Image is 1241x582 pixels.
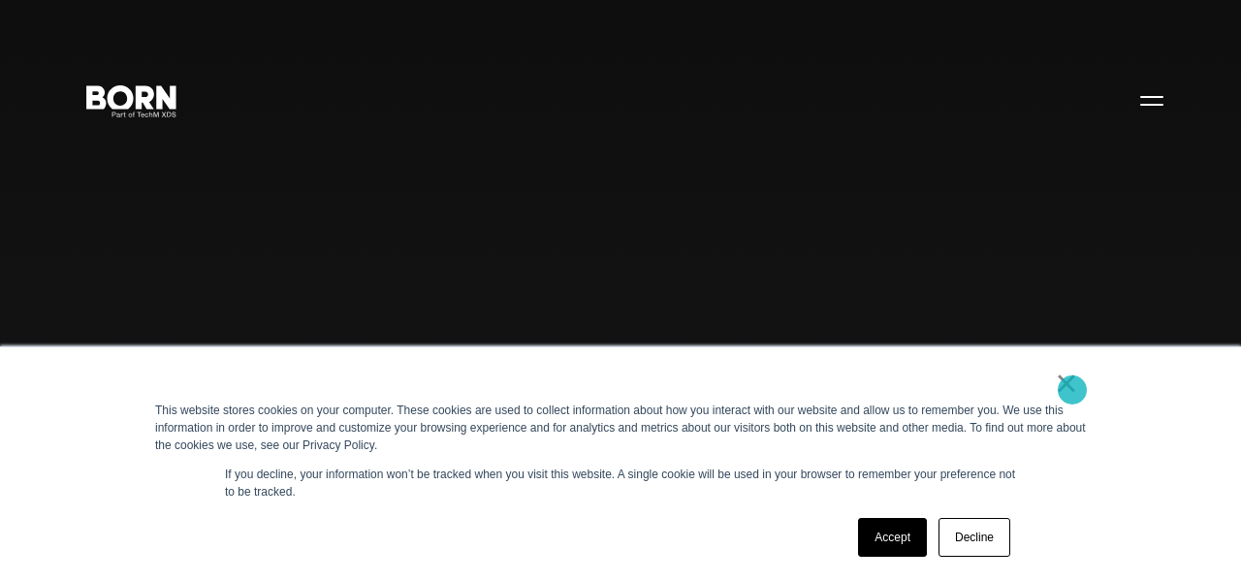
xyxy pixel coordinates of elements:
a: Decline [939,518,1010,557]
p: If you decline, your information won’t be tracked when you visit this website. A single cookie wi... [225,466,1016,501]
a: × [1055,374,1078,392]
a: Accept [858,518,927,557]
button: Open [1129,80,1175,120]
div: This website stores cookies on your computer. These cookies are used to collect information about... [155,402,1086,454]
